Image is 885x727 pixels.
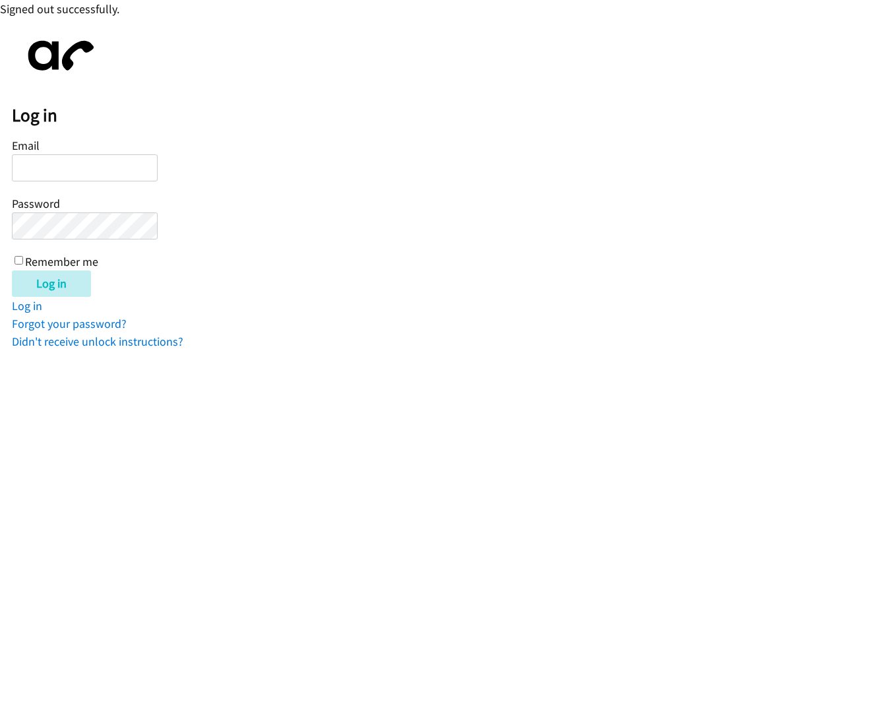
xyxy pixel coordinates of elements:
a: Didn't receive unlock instructions? [12,334,183,349]
label: Email [12,138,40,153]
img: aphone-8a226864a2ddd6a5e75d1ebefc011f4aa8f32683c2d82f3fb0802fe031f96514.svg [12,30,104,82]
label: Remember me [25,254,98,269]
input: Log in [12,270,91,297]
h2: Log in [12,104,885,127]
a: Forgot your password? [12,316,127,331]
a: Log in [12,298,42,313]
label: Password [12,196,60,211]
